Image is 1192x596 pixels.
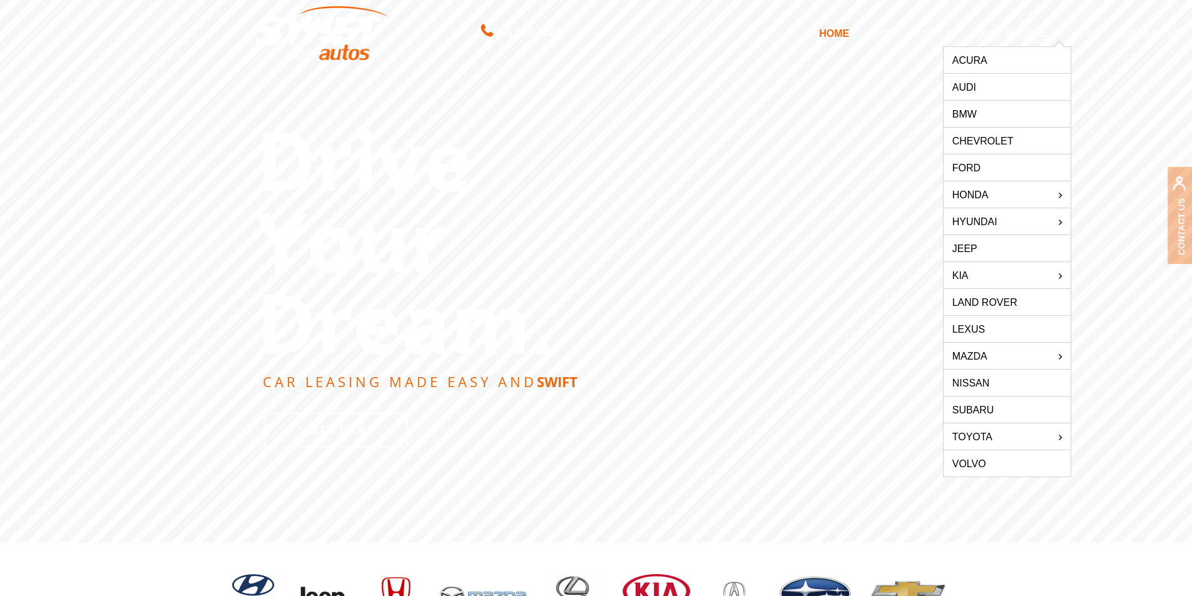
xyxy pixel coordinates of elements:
a: Toyota [944,423,1071,450]
a: Acura [944,47,1071,73]
a: Chevrolet [944,128,1071,154]
a: Nissan [944,370,1071,396]
a: Jeep [944,235,1071,261]
a: Mazda [944,343,1071,369]
a: HOME [810,20,858,46]
a: DEALS [910,20,960,46]
a: CONTACT US [1109,20,1191,46]
strong: SWIFT [537,372,578,391]
a: Hyundai [944,208,1071,235]
a: ABOUT [858,20,910,46]
a: KIA [944,262,1071,288]
span: 855.793.2888 [493,24,562,42]
a: Audi [944,74,1071,100]
rs-layer: CAR LEASING MADE EASY AND [263,375,578,388]
a: Land Rover [944,289,1071,315]
a: BMW [944,101,1071,127]
a: FAQ [1071,20,1109,46]
a: Lexus [944,316,1071,342]
a: 855.793.2888 [481,28,562,38]
rs-layer: Drive Your Dream. [256,119,554,363]
a: Subaru [944,396,1071,423]
a: Let's Talk [264,413,408,447]
a: HONDA [944,181,1071,208]
a: LEASE BY MAKE [960,20,1071,46]
a: Ford [944,154,1071,181]
a: Volvo [944,450,1071,477]
img: Swift Autos [257,6,388,61]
